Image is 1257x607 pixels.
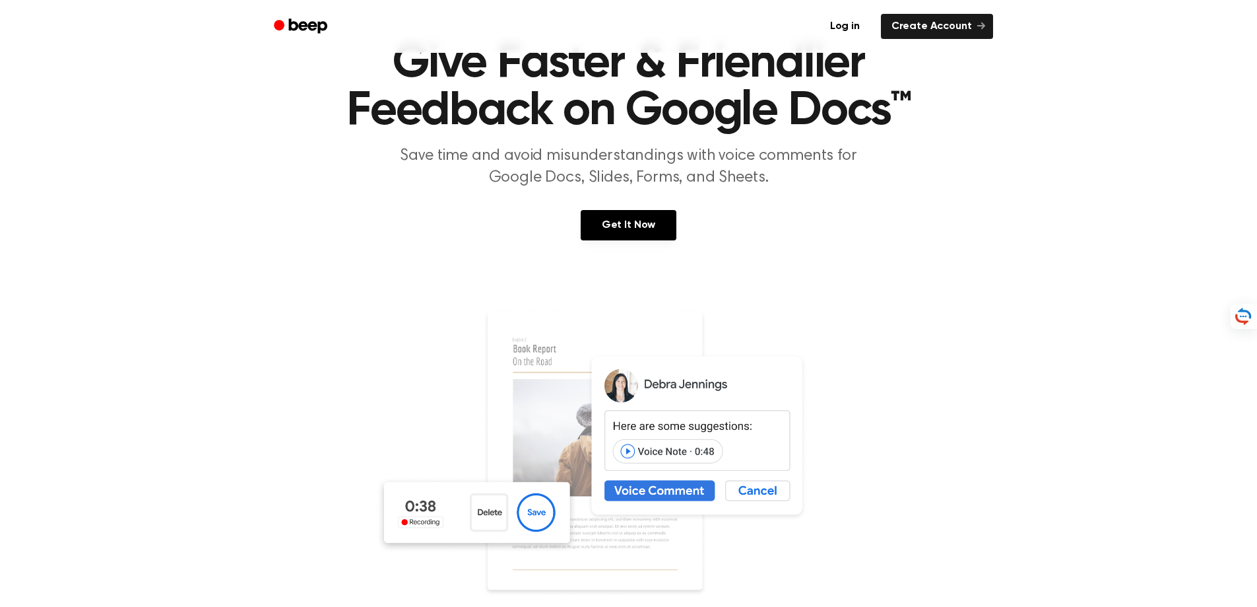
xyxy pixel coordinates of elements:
[375,145,882,189] p: Save time and avoid misunderstandings with voice comments for Google Docs, Slides, Forms, and She...
[291,40,967,135] h1: Give Faster & Friendlier Feedback on Google Docs™
[265,14,339,40] a: Beep
[881,14,993,39] a: Create Account
[817,11,873,42] a: Log in
[581,210,676,240] a: Get It Now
